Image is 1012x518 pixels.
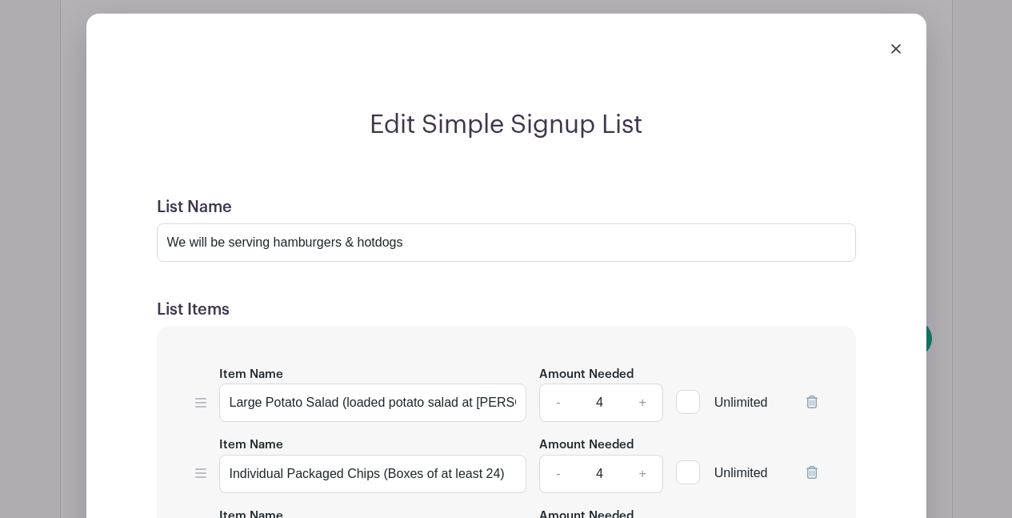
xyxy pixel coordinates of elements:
[539,383,576,422] a: -
[714,396,768,409] span: Unlimited
[539,455,576,493] a: -
[714,466,768,480] span: Unlimited
[539,436,634,455] label: Amount Needed
[219,455,527,493] input: e.g. Snacks or Check-in Attendees
[219,366,283,384] label: Item Name
[157,198,232,217] label: List Name
[891,44,901,54] img: close_button-5f87c8562297e5c2d7936805f587ecaba9071eb48480494691a3f1689db116b3.svg
[219,436,283,455] label: Item Name
[622,455,662,493] a: +
[622,383,662,422] a: +
[138,110,875,140] h2: Edit Simple Signup List
[539,366,634,384] label: Amount Needed
[219,383,527,422] input: e.g. Snacks or Check-in Attendees
[157,300,856,319] h5: List Items
[157,223,856,262] input: e.g. Things or volunteers we need for the event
